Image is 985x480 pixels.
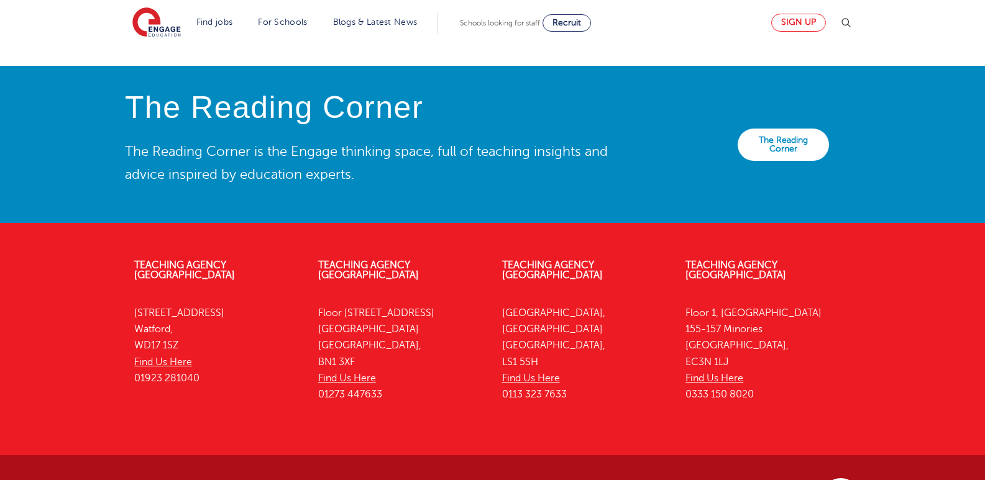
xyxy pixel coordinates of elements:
p: [GEOGRAPHIC_DATA], [GEOGRAPHIC_DATA] [GEOGRAPHIC_DATA], LS1 5SH 0113 323 7633 [502,305,667,403]
a: Find Us Here [502,373,560,384]
a: Find Us Here [134,356,192,368]
h4: The Reading Corner [125,91,617,125]
a: Teaching Agency [GEOGRAPHIC_DATA] [685,260,786,281]
a: Recruit [543,14,591,32]
a: Teaching Agency [GEOGRAPHIC_DATA] [134,260,235,281]
span: Recruit [552,18,581,27]
img: Engage Education [132,7,181,38]
p: Floor 1, [GEOGRAPHIC_DATA] 155-157 Minories [GEOGRAPHIC_DATA], EC3N 1LJ 0333 150 8020 [685,305,851,403]
p: The Reading Corner is the Engage thinking space, full of teaching insights and advice inspired by... [125,140,617,185]
a: Find Us Here [318,373,376,384]
a: Teaching Agency [GEOGRAPHIC_DATA] [318,260,419,281]
span: Schools looking for staff [460,19,540,27]
a: Find jobs [196,17,233,27]
a: Sign up [771,14,826,32]
a: Find Us Here [685,373,743,384]
a: Teaching Agency [GEOGRAPHIC_DATA] [502,260,603,281]
a: The Reading Corner [738,129,829,161]
a: For Schools [258,17,307,27]
p: [STREET_ADDRESS] Watford, WD17 1SZ 01923 281040 [134,305,300,386]
a: Blogs & Latest News [333,17,418,27]
p: Floor [STREET_ADDRESS] [GEOGRAPHIC_DATA] [GEOGRAPHIC_DATA], BN1 3XF 01273 447633 [318,305,483,403]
